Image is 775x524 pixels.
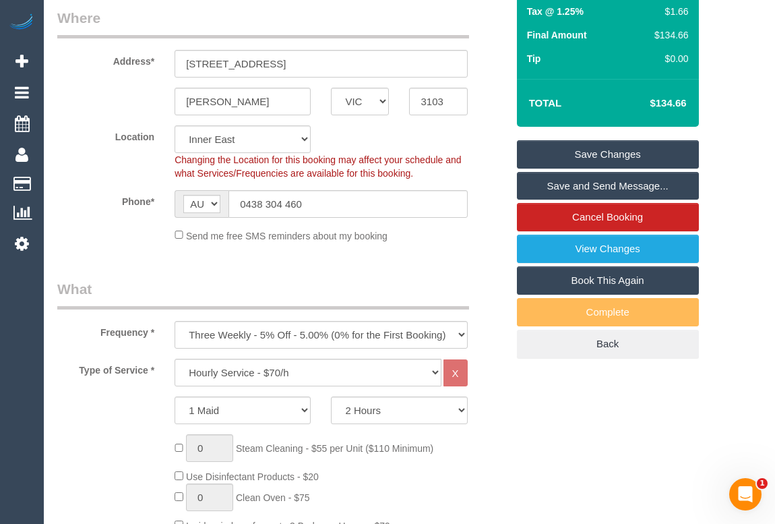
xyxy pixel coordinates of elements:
input: Post Code* [409,88,467,115]
a: View Changes [517,235,699,263]
legend: Where [57,8,469,38]
input: Suburb* [175,88,311,115]
div: $0.00 [649,52,688,65]
span: Use Disinfectant Products - $20 [186,471,319,482]
label: Final Amount [527,28,587,42]
span: Steam Cleaning - $55 per Unit ($110 Minimum) [236,443,433,454]
legend: What [57,279,469,310]
span: 1 [757,478,768,489]
label: Location [47,125,164,144]
a: Save Changes [517,140,699,169]
iframe: Intercom live chat [729,478,762,511]
a: Back [517,330,699,358]
label: Tip [527,52,541,65]
label: Tax @ 1.25% [527,5,584,18]
strong: Total [529,97,562,109]
label: Frequency * [47,321,164,339]
input: Phone* [228,190,467,218]
a: Book This Again [517,266,699,295]
label: Phone* [47,190,164,208]
a: Save and Send Message... [517,172,699,200]
span: Clean Oven - $75 [236,492,310,503]
a: Cancel Booking [517,203,699,231]
label: Type of Service * [47,359,164,377]
span: Send me free SMS reminders about my booking [186,230,387,241]
div: $1.66 [649,5,688,18]
label: Address* [47,50,164,68]
h4: $134.66 [609,98,686,109]
div: $134.66 [649,28,688,42]
img: Automaid Logo [8,13,35,32]
span: Changing the Location for this booking may affect your schedule and what Services/Frequencies are... [175,154,461,179]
